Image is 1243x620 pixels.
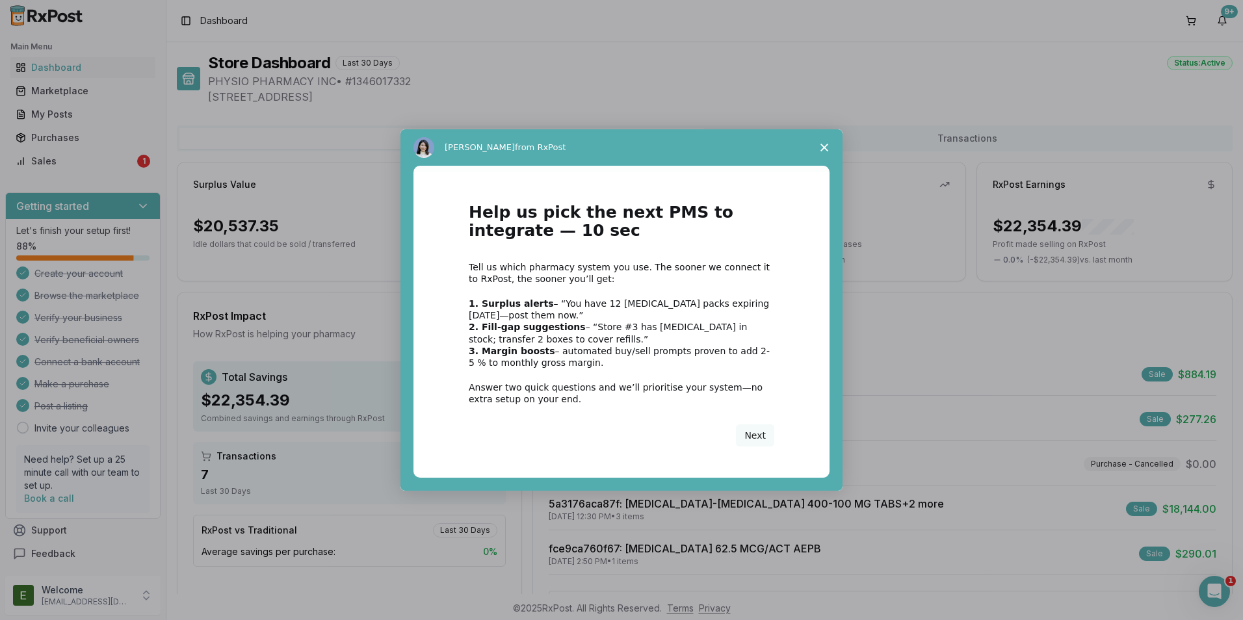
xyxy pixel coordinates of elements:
h1: Help us pick the next PMS to integrate — 10 sec [469,203,774,248]
span: Close survey [806,129,843,166]
b: 3. Margin boosts [469,346,555,356]
div: – “Store #3 has [MEDICAL_DATA] in stock; transfer 2 boxes to cover refills.” [469,321,774,344]
div: – automated buy/sell prompts proven to add 2-5 % to monthly gross margin. [469,345,774,368]
div: Answer two quick questions and we’ll prioritise your system—no extra setup on your end. [469,381,774,405]
div: – “You have 12 [MEDICAL_DATA] packs expiring [DATE]—post them now.” [469,298,774,321]
b: 1. Surplus alerts [469,298,554,309]
b: 2. Fill-gap suggestions [469,322,586,332]
img: Profile image for Alice [413,137,434,158]
span: from RxPost [515,142,566,152]
button: Next [736,424,774,446]
div: Tell us which pharmacy system you use. The sooner we connect it to RxPost, the sooner you’ll get: [469,261,774,285]
span: [PERSON_NAME] [445,142,515,152]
